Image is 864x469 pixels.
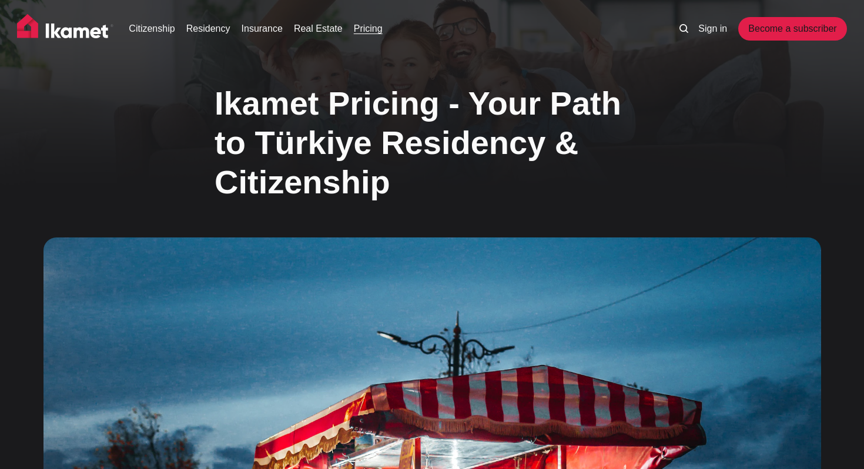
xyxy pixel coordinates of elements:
[242,22,283,36] a: Insurance
[215,83,649,202] h1: Ikamet Pricing - Your Path to Türkiye Residency & Citizenship
[186,22,230,36] a: Residency
[698,22,727,36] a: Sign in
[129,22,175,36] a: Citizenship
[354,22,383,36] a: Pricing
[294,22,343,36] a: Real Estate
[738,17,846,41] a: Become a subscriber
[17,14,113,43] img: Ikamet home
